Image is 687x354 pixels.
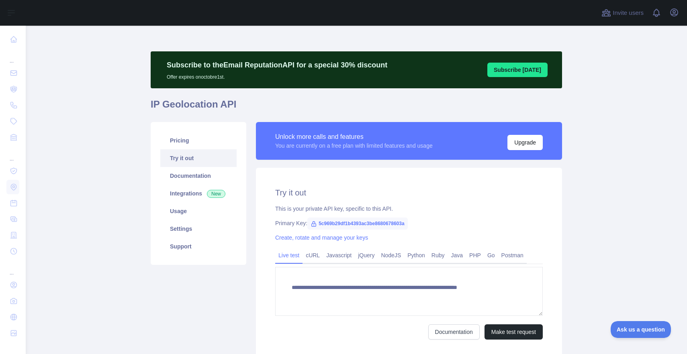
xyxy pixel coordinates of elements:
[378,249,404,262] a: NodeJS
[275,132,433,142] div: Unlock more calls and features
[160,149,237,167] a: Try it out
[160,185,237,202] a: Integrations New
[160,132,237,149] a: Pricing
[485,324,543,340] button: Make test request
[484,249,498,262] a: Go
[275,205,543,213] div: This is your private API key, specific to this API.
[355,249,378,262] a: jQuery
[466,249,484,262] a: PHP
[275,142,433,150] div: You are currently on a free plan with limited features and usage
[6,260,19,276] div: ...
[611,321,671,338] iframe: Toggle Customer Support
[323,249,355,262] a: Javascript
[428,249,448,262] a: Ruby
[207,190,225,198] span: New
[275,234,368,241] a: Create, rotate and manage your keys
[160,238,237,255] a: Support
[404,249,428,262] a: Python
[160,220,237,238] a: Settings
[160,167,237,185] a: Documentation
[303,249,323,262] a: cURL
[507,135,543,150] button: Upgrade
[160,202,237,220] a: Usage
[613,8,644,18] span: Invite users
[487,63,548,77] button: Subscribe [DATE]
[600,6,645,19] button: Invite users
[6,146,19,162] div: ...
[167,71,387,80] p: Offer expires on octobre 1st.
[151,98,562,117] h1: IP Geolocation API
[275,187,543,198] h2: Try it out
[307,218,408,230] span: 5c969b29df1b4393ac3be8680678603a
[275,249,303,262] a: Live test
[167,59,387,71] p: Subscribe to the Email Reputation API for a special 30 % discount
[6,48,19,64] div: ...
[428,324,480,340] a: Documentation
[448,249,466,262] a: Java
[275,219,543,227] div: Primary Key:
[498,249,527,262] a: Postman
